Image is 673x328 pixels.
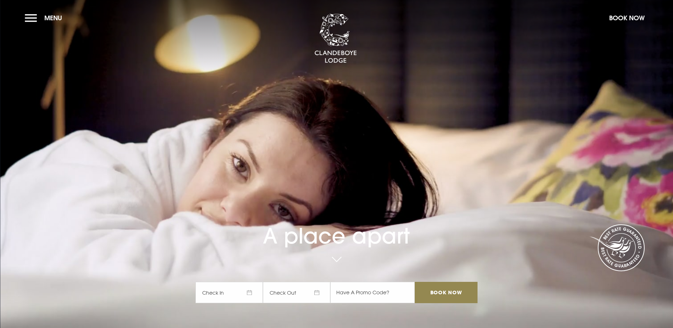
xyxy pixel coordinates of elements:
[263,282,330,303] span: Check Out
[195,203,477,248] h1: A place apart
[314,14,357,64] img: Clandeboye Lodge
[606,10,648,26] button: Book Now
[195,282,263,303] span: Check In
[415,282,477,303] input: Book Now
[25,10,66,26] button: Menu
[44,14,62,22] span: Menu
[330,282,415,303] input: Have A Promo Code?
